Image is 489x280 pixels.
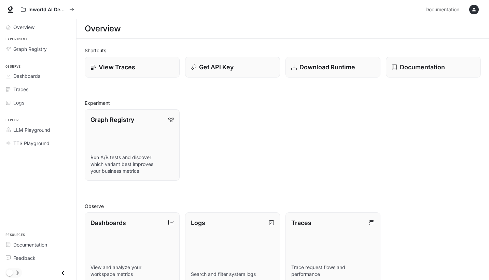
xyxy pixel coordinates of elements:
[386,57,481,78] a: Documentation
[3,252,73,264] a: Feedback
[99,62,135,72] p: View Traces
[85,47,481,54] h2: Shortcuts
[18,3,77,16] button: All workspaces
[85,22,121,36] h1: Overview
[6,269,13,276] span: Dark mode toggle
[3,97,73,109] a: Logs
[85,57,180,78] a: View Traces
[85,109,180,181] a: Graph RegistryRun A/B tests and discover which variant best improves your business metrics
[13,126,50,134] span: LLM Playground
[13,24,34,31] span: Overview
[90,154,174,174] p: Run A/B tests and discover which variant best improves your business metrics
[85,202,481,210] h2: Observe
[291,264,375,278] p: Trace request flows and performance
[13,86,28,93] span: Traces
[90,218,126,227] p: Dashboards
[191,271,274,278] p: Search and filter system logs
[185,57,280,78] button: Get API Key
[3,137,73,149] a: TTS Playground
[400,62,445,72] p: Documentation
[191,218,205,227] p: Logs
[423,3,464,16] a: Documentation
[299,62,355,72] p: Download Runtime
[425,5,459,14] span: Documentation
[85,99,481,107] h2: Experiment
[199,62,234,72] p: Get API Key
[3,43,73,55] a: Graph Registry
[90,115,134,124] p: Graph Registry
[3,83,73,95] a: Traces
[13,254,36,262] span: Feedback
[13,72,40,80] span: Dashboards
[291,218,311,227] p: Traces
[13,99,24,106] span: Logs
[13,45,47,53] span: Graph Registry
[28,7,67,13] p: Inworld AI Demos
[55,266,71,280] button: Close drawer
[90,264,174,278] p: View and analyze your workspace metrics
[285,57,380,78] a: Download Runtime
[13,140,50,147] span: TTS Playground
[3,239,73,251] a: Documentation
[13,241,47,248] span: Documentation
[3,124,73,136] a: LLM Playground
[3,21,73,33] a: Overview
[3,70,73,82] a: Dashboards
